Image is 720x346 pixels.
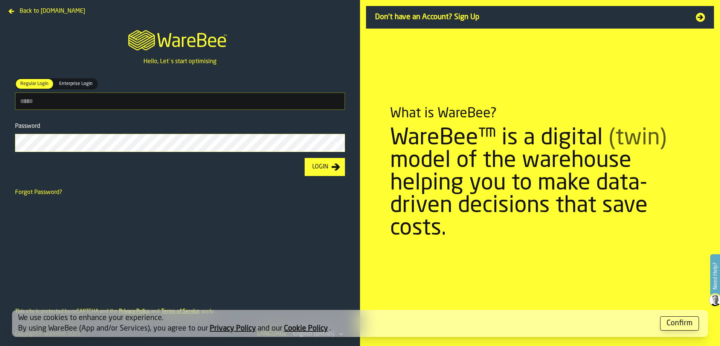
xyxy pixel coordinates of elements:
div: Password [15,122,345,131]
div: WareBee™ is a digital model of the warehouse helping you to make data-driven decisions that save ... [390,127,690,240]
span: Back to [DOMAIN_NAME] [20,7,85,16]
button: button- [660,316,699,331]
a: Forgot Password? [15,190,62,196]
div: alert-[object Object] [12,310,708,337]
div: We use cookies to enhance your experience. By using WareBee (App and/or Services), you agree to o... [18,313,654,334]
a: Back to [DOMAIN_NAME] [6,6,88,12]
button: button-toolbar-Password [334,140,343,147]
div: Confirm [667,318,693,329]
a: Privacy Policy [210,325,256,332]
button: button-Login [305,158,345,176]
span: Enterprise Login [56,80,96,87]
span: Don't have an Account? Sign Up [375,12,687,23]
label: button-switch-multi-Enterprise Login [54,78,98,90]
div: Login [309,162,331,171]
div: What is WareBee? [390,106,497,121]
div: thumb [55,79,97,89]
label: button-toolbar-[object Object] [15,78,345,110]
div: thumb [16,79,53,89]
label: Need Help? [711,255,719,297]
a: Don't have an Account? Sign Up [366,6,714,29]
input: button-toolbar-Password [15,134,345,152]
a: logo-header [121,21,238,57]
span: (twin) [609,127,667,150]
a: Cookie Policy [284,325,328,332]
input: button-toolbar-[object Object] [15,93,345,110]
label: button-toolbar-Password [15,122,345,152]
label: button-switch-multi-Regular Login [15,78,54,90]
span: Regular Login [17,80,52,87]
p: Hello, Let`s start optimising [143,57,217,66]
